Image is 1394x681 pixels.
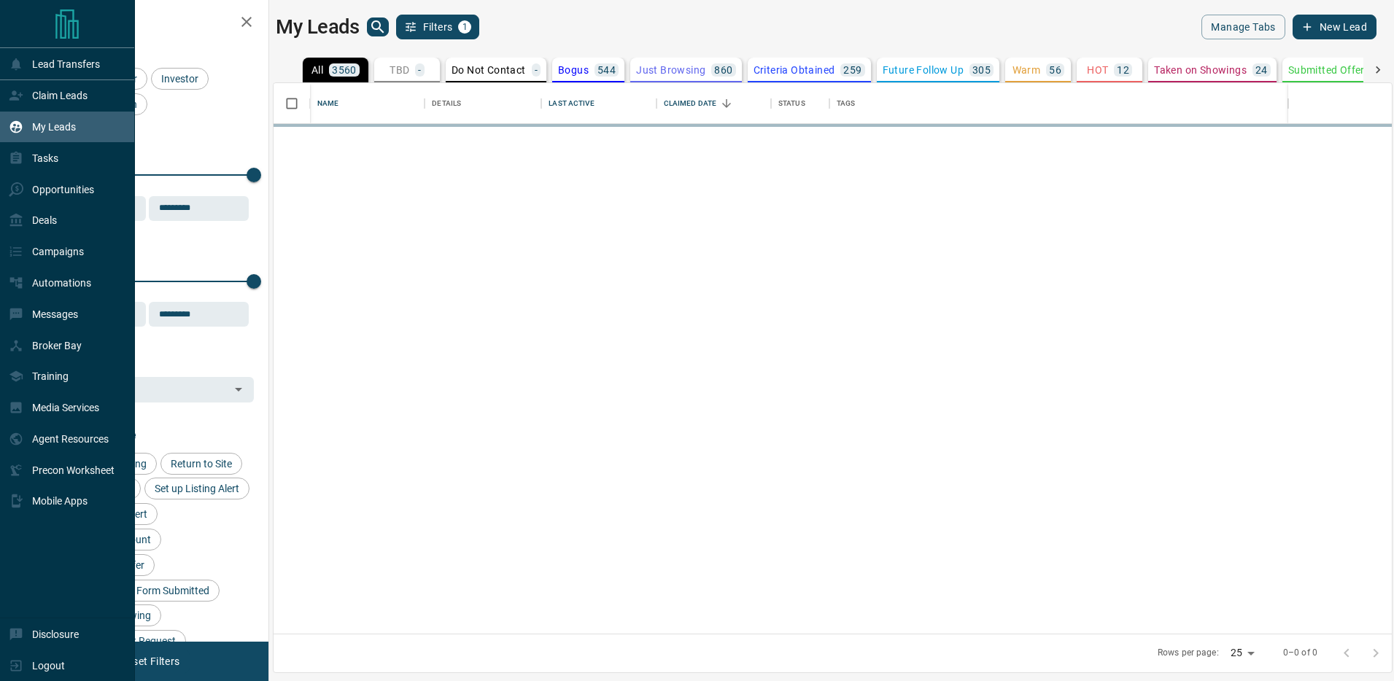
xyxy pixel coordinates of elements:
p: All [311,65,323,75]
h1: My Leads [276,15,360,39]
div: Details [432,83,461,124]
p: Submitted Offer [1288,65,1365,75]
span: Return to Site [166,458,237,470]
button: search button [367,17,389,36]
div: Name [310,83,425,124]
h2: Filters [47,15,254,32]
p: Criteria Obtained [754,65,835,75]
p: 3560 [332,65,357,75]
p: TBD [390,65,409,75]
p: Do Not Contact [452,65,526,75]
p: Rows per page: [1158,647,1219,659]
div: Tags [837,83,856,124]
p: Taken on Showings [1154,65,1247,75]
p: Warm [1012,65,1041,75]
span: Set up Listing Alert [150,483,244,494]
button: Open [228,379,249,400]
span: 1 [460,22,470,32]
div: 25 [1225,642,1260,664]
div: Return to Site [160,453,242,475]
p: 305 [972,65,991,75]
p: HOT [1087,65,1108,75]
div: Claimed Date [657,83,771,124]
p: Just Browsing [636,65,705,75]
p: 259 [843,65,861,75]
div: Details [425,83,541,124]
div: Last Active [541,83,656,124]
p: Future Follow Up [883,65,964,75]
p: 860 [714,65,732,75]
button: Manage Tabs [1201,15,1285,39]
div: Status [771,83,829,124]
div: Tags [829,83,1288,124]
span: Investor [156,73,204,85]
p: Bogus [558,65,589,75]
p: 24 [1255,65,1268,75]
div: Claimed Date [664,83,717,124]
p: 12 [1117,65,1129,75]
p: 0–0 of 0 [1283,647,1317,659]
p: 56 [1049,65,1061,75]
button: Filters1 [396,15,480,39]
div: Status [778,83,805,124]
button: New Lead [1293,15,1376,39]
button: Sort [716,93,737,114]
p: - [535,65,538,75]
p: - [418,65,421,75]
div: Set up Listing Alert [144,478,249,499]
div: Investor [151,68,209,90]
p: 544 [597,65,616,75]
div: Name [317,83,339,124]
button: Reset Filters [111,649,189,674]
div: Last Active [549,83,594,124]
